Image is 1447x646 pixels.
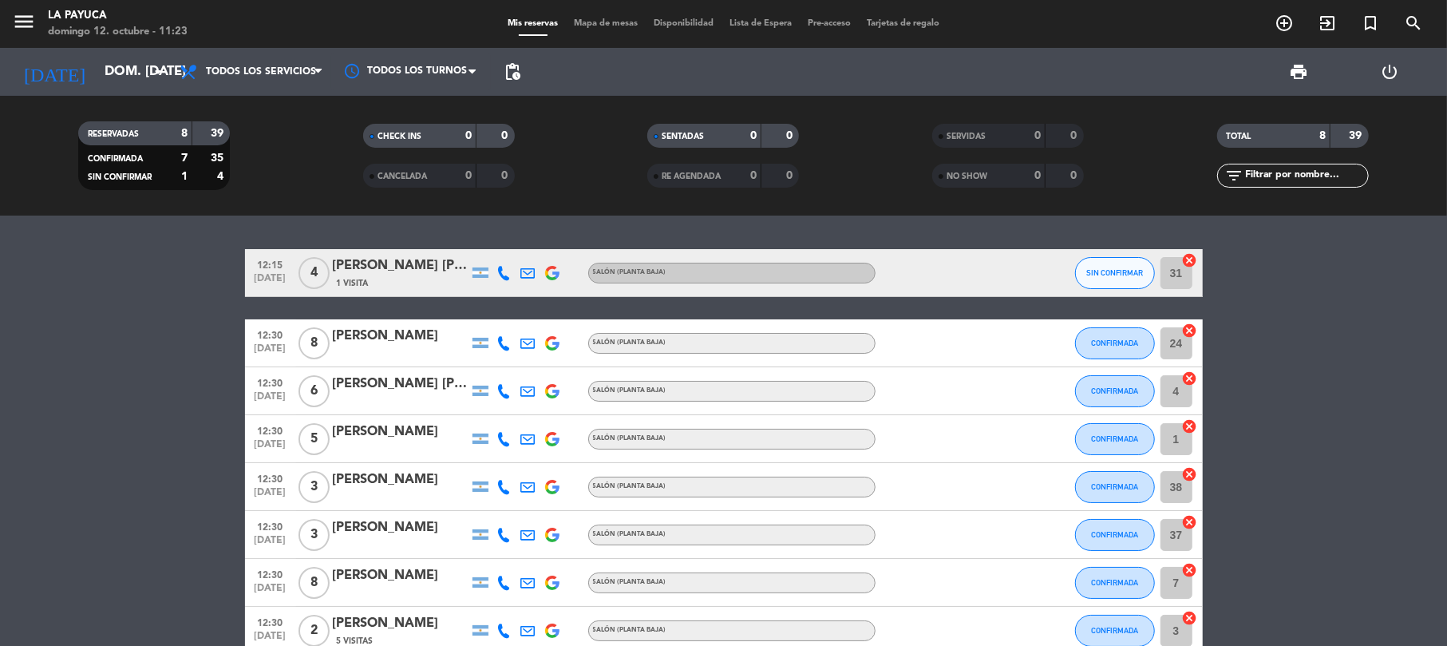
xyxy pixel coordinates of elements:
input: Filtrar por nombre... [1244,167,1368,184]
span: 4 [298,257,330,289]
span: CONFIRMADA [88,155,143,163]
span: 12:30 [251,373,291,391]
strong: 0 [786,130,796,141]
div: LOG OUT [1344,48,1435,96]
i: cancel [1182,514,1198,530]
span: 12:30 [251,565,291,583]
span: 8 [298,567,330,599]
span: 12:30 [251,421,291,439]
span: 8 [298,327,330,359]
i: [DATE] [12,54,97,89]
img: google-logo.png [545,432,559,446]
strong: 1 [181,171,188,182]
button: CONFIRMADA [1075,423,1155,455]
span: CONFIRMADA [1091,386,1138,395]
span: [DATE] [251,535,291,553]
span: [DATE] [251,583,291,601]
span: 3 [298,471,330,503]
button: CONFIRMADA [1075,375,1155,407]
strong: 0 [465,170,472,181]
span: pending_actions [503,62,522,81]
span: [DATE] [251,439,291,458]
span: Disponibilidad [646,19,722,28]
i: cancel [1182,610,1198,626]
span: Salón (planta baja) [593,483,666,489]
span: 1 Visita [337,277,369,290]
div: [PERSON_NAME] [PERSON_NAME] [333,374,468,394]
button: CONFIRMADA [1075,327,1155,359]
span: 5 [298,423,330,455]
button: menu [12,10,36,39]
span: Todos los servicios [206,66,316,77]
i: cancel [1182,323,1198,339]
img: google-logo.png [545,384,559,398]
button: CONFIRMADA [1075,471,1155,503]
span: SENTADAS [662,133,704,141]
strong: 39 [1349,130,1365,141]
span: Salón (planta baja) [593,269,666,275]
i: arrow_drop_down [148,62,168,81]
span: [DATE] [251,391,291,410]
img: google-logo.png [545,528,559,542]
span: Salón (planta baja) [593,339,666,346]
img: google-logo.png [545,624,559,638]
span: Salón (planta baja) [593,387,666,394]
span: SIN CONFIRMAR [88,173,152,181]
i: filter_list [1225,166,1244,185]
span: 12:30 [251,469,291,487]
span: RESERVADAS [88,130,139,138]
span: RE AGENDADA [662,172,721,180]
div: [PERSON_NAME] [333,565,468,586]
span: 12:30 [251,517,291,535]
i: cancel [1182,371,1198,386]
span: CONFIRMADA [1091,578,1138,587]
img: google-logo.png [545,480,559,494]
i: cancel [1182,252,1198,268]
div: [PERSON_NAME] [333,470,468,490]
span: [DATE] [251,487,291,505]
button: CONFIRMADA [1075,519,1155,551]
span: [DATE] [251,343,291,362]
div: [PERSON_NAME] [333,422,468,442]
span: Pre-acceso [800,19,859,28]
span: CONFIRMADA [1091,626,1138,635]
strong: 4 [217,171,227,182]
div: [PERSON_NAME] [333,517,468,538]
img: google-logo.png [545,576,559,590]
i: cancel [1182,562,1198,578]
strong: 35 [211,153,227,164]
span: Lista de Espera [722,19,800,28]
strong: 8 [181,128,188,139]
strong: 0 [465,130,472,141]
i: menu [12,10,36,34]
span: 3 [298,519,330,551]
span: 12:30 [251,612,291,631]
strong: 0 [1071,130,1081,141]
span: [DATE] [251,273,291,291]
span: CONFIRMADA [1091,339,1138,347]
strong: 0 [1034,130,1041,141]
span: CANCELADA [378,172,427,180]
span: print [1290,62,1309,81]
img: google-logo.png [545,266,559,280]
strong: 0 [750,130,757,141]
span: CONFIRMADA [1091,482,1138,491]
span: SIN CONFIRMAR [1086,268,1143,277]
span: Salón (planta baja) [593,579,666,585]
div: [PERSON_NAME] [PERSON_NAME] [333,256,468,276]
span: CHECK INS [378,133,421,141]
strong: 7 [181,153,188,164]
strong: 0 [501,170,511,181]
i: power_settings_new [1380,62,1399,81]
div: [PERSON_NAME] [333,613,468,634]
span: CONFIRMADA [1091,434,1138,443]
i: search [1404,14,1423,33]
div: La Payuca [48,8,188,24]
strong: 0 [750,170,757,181]
span: Tarjetas de regalo [859,19,947,28]
button: CONFIRMADA [1075,567,1155,599]
img: google-logo.png [545,336,559,351]
span: 12:15 [251,255,291,273]
i: turned_in_not [1361,14,1380,33]
i: add_circle_outline [1275,14,1294,33]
